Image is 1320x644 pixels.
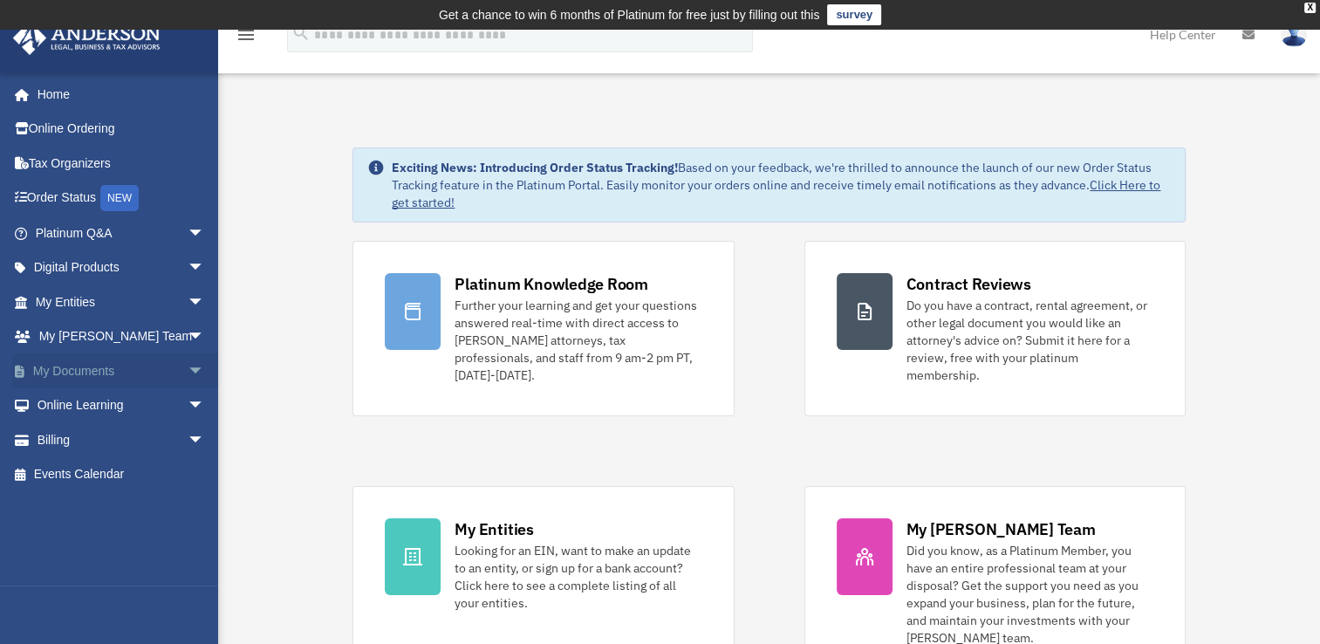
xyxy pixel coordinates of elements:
[804,241,1186,416] a: Contract Reviews Do you have a contract, rental agreement, or other legal document you would like...
[8,21,166,55] img: Anderson Advisors Platinum Portal
[188,216,222,251] span: arrow_drop_down
[12,250,231,285] a: Digital Productsarrow_drop_down
[188,284,222,320] span: arrow_drop_down
[188,388,222,424] span: arrow_drop_down
[906,297,1153,384] div: Do you have a contract, rental agreement, or other legal document you would like an attorney's ad...
[906,273,1031,295] div: Contract Reviews
[1281,22,1307,47] img: User Pic
[12,216,231,250] a: Platinum Q&Aarrow_drop_down
[188,422,222,458] span: arrow_drop_down
[12,146,231,181] a: Tax Organizers
[236,24,256,45] i: menu
[392,177,1160,210] a: Click Here to get started!
[455,273,648,295] div: Platinum Knowledge Room
[12,181,231,216] a: Order StatusNEW
[12,388,231,423] a: Online Learningarrow_drop_down
[188,319,222,355] span: arrow_drop_down
[12,284,231,319] a: My Entitiesarrow_drop_down
[392,159,1170,211] div: Based on your feedback, we're thrilled to announce the launch of our new Order Status Tracking fe...
[455,297,701,384] div: Further your learning and get your questions answered real-time with direct access to [PERSON_NAM...
[12,319,231,354] a: My [PERSON_NAME] Teamarrow_drop_down
[291,24,311,43] i: search
[100,185,139,211] div: NEW
[439,4,820,25] div: Get a chance to win 6 months of Platinum for free just by filling out this
[12,457,231,492] a: Events Calendar
[455,542,701,612] div: Looking for an EIN, want to make an update to an entity, or sign up for a bank account? Click her...
[12,422,231,457] a: Billingarrow_drop_down
[188,250,222,286] span: arrow_drop_down
[12,353,231,388] a: My Documentsarrow_drop_down
[236,31,256,45] a: menu
[352,241,734,416] a: Platinum Knowledge Room Further your learning and get your questions answered real-time with dire...
[392,160,678,175] strong: Exciting News: Introducing Order Status Tracking!
[12,77,222,112] a: Home
[1304,3,1316,13] div: close
[12,112,231,147] a: Online Ordering
[827,4,881,25] a: survey
[906,518,1096,540] div: My [PERSON_NAME] Team
[455,518,533,540] div: My Entities
[188,353,222,389] span: arrow_drop_down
